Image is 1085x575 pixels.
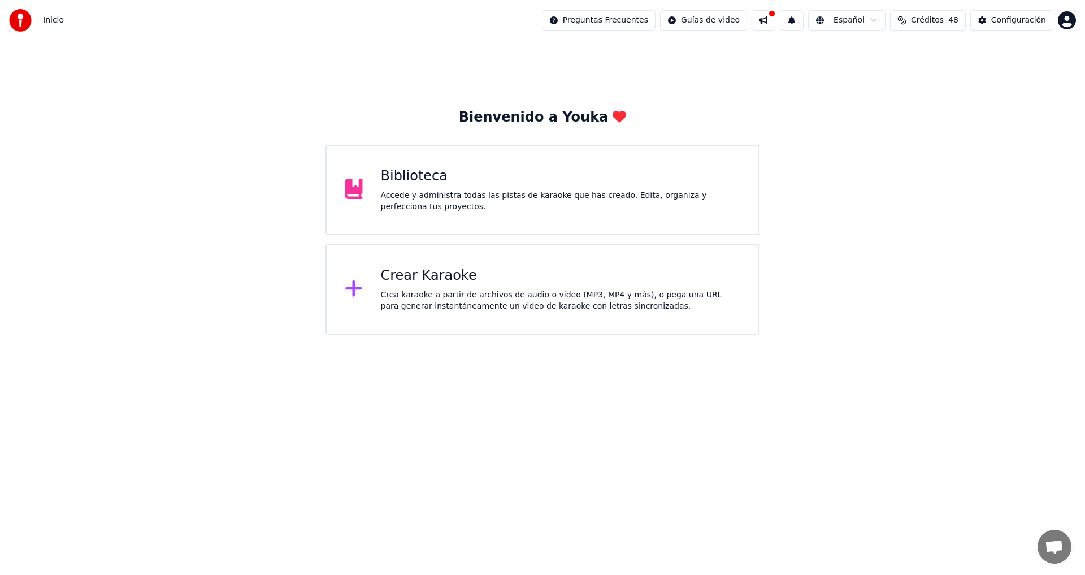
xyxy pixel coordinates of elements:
div: Biblioteca [381,167,741,185]
div: Accede y administra todas las pistas de karaoke que has creado. Edita, organiza y perfecciona tus... [381,190,741,213]
img: youka [9,9,32,32]
span: Créditos [911,15,944,26]
div: Crea karaoke a partir de archivos de audio o video (MP3, MP4 y más), o pega una URL para generar ... [381,289,741,312]
span: Inicio [43,15,64,26]
div: Bienvenido a Youka [459,109,627,127]
div: Configuración [991,15,1046,26]
button: Créditos48 [890,10,966,31]
div: Crear Karaoke [381,267,741,285]
button: Configuración [970,10,1053,31]
nav: breadcrumb [43,15,64,26]
button: Preguntas Frecuentes [542,10,656,31]
button: Guías de video [660,10,747,31]
div: Chat abierto [1038,530,1071,564]
span: 48 [948,15,958,26]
